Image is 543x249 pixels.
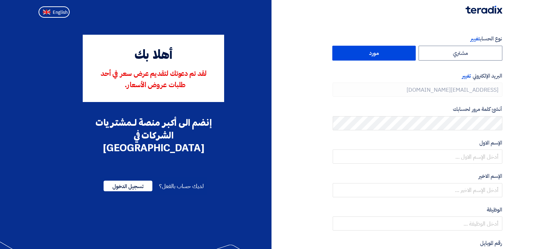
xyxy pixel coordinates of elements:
[53,10,68,15] span: English
[39,6,70,18] button: English
[333,239,502,247] label: رقم الموبايل
[333,35,502,43] label: نوع الحساب
[101,70,206,89] span: لقد تم دعوتك لتقديم عرض سعر في أحد طلبات عروض الأسعار.
[43,10,51,15] img: en-US.png
[333,139,502,147] label: الإسم الاول
[93,46,214,65] div: أهلا بك
[333,172,502,180] label: الإسم الاخير
[333,206,502,214] label: الوظيفة
[333,149,502,164] input: أدخل الإسم الاول ...
[83,116,224,154] div: إنضم الى أكبر منصة لـمشتريات الشركات في [GEOGRAPHIC_DATA]
[333,105,502,113] label: أنشئ كلمة مرور لحسابك
[332,46,416,61] label: مورد
[466,6,502,14] img: Teradix logo
[333,183,502,197] input: أدخل الإسم الاخير ...
[333,83,502,97] input: أدخل بريد العمل الإلكتروني الخاص بك ...
[333,216,502,231] input: أدخل الوظيفة ...
[419,46,502,61] label: مشتري
[104,182,152,191] a: تسجيل الدخول
[104,181,152,191] span: تسجيل الدخول
[462,72,471,80] span: تغيير
[471,35,480,43] span: تغيير
[159,182,203,191] span: لديك حساب بالفعل؟
[333,72,502,80] label: البريد الإلكتروني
